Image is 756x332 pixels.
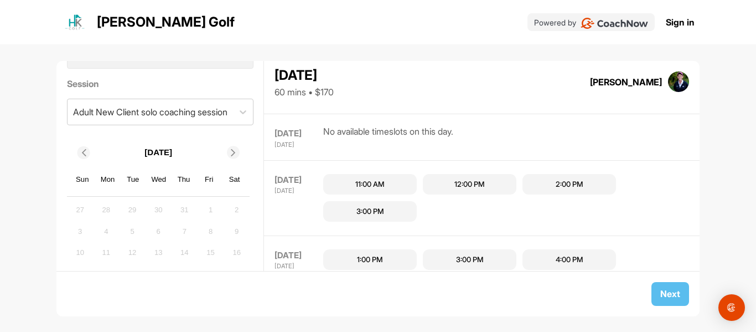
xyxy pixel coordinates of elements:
div: Mon [101,172,115,187]
div: Not available Sunday, August 17th, 2025 [72,266,89,283]
div: 2:00 PM [556,179,583,190]
div: Not available Friday, August 8th, 2025 [203,223,219,239]
div: Not available Tuesday, July 29th, 2025 [124,202,141,218]
div: 3:00 PM [456,254,484,265]
img: CoachNow [581,18,649,29]
p: [PERSON_NAME] Golf [97,12,235,32]
div: 11:00 AM [355,179,385,190]
div: Not available Wednesday, July 30th, 2025 [150,202,167,218]
div: Not available Friday, August 15th, 2025 [203,244,219,261]
div: Not available Saturday, August 2nd, 2025 [229,202,245,218]
a: Sign in [666,16,695,29]
div: Wed [151,172,165,187]
div: [DATE] [275,65,334,85]
div: Not available Wednesday, August 13th, 2025 [150,244,167,261]
div: month 2025-08 [70,200,246,327]
div: Not available Friday, August 22nd, 2025 [203,266,219,283]
div: Not available Sunday, July 27th, 2025 [72,202,89,218]
div: Not available Tuesday, August 19th, 2025 [124,266,141,283]
div: Not available Sunday, August 10th, 2025 [72,244,89,261]
div: Not available Thursday, August 14th, 2025 [176,244,193,261]
div: Sun [75,172,90,187]
p: [DATE] [144,146,172,159]
div: [DATE] [275,262,320,271]
div: Not available Thursday, August 7th, 2025 [176,223,193,239]
div: 4:00 PM [556,254,583,265]
div: Not available Thursday, July 31st, 2025 [176,202,193,218]
div: Not available Thursday, August 21st, 2025 [176,266,193,283]
div: 3:00 PM [356,206,384,217]
div: No available timeslots on this day. [323,125,453,150]
div: Not available Monday, August 11th, 2025 [98,244,115,261]
div: Not available Tuesday, August 5th, 2025 [124,223,141,239]
div: Not available Sunday, August 3rd, 2025 [72,223,89,239]
div: Tue [126,172,141,187]
div: Adult New Client solo coaching session [73,105,227,119]
div: Not available Monday, August 4th, 2025 [98,223,115,239]
div: Not available Saturday, August 9th, 2025 [229,223,245,239]
p: Powered by [534,17,576,28]
div: [DATE] [275,186,320,196]
div: Not available Saturday, August 16th, 2025 [229,244,245,261]
div: Open Intercom Messenger [718,294,745,321]
img: logo [61,9,88,35]
div: [DATE] [275,249,320,262]
div: 60 mins • $170 [275,85,334,99]
div: Not available Tuesday, August 12th, 2025 [124,244,141,261]
div: Not available Monday, July 28th, 2025 [98,202,115,218]
div: [DATE] [275,174,320,187]
div: Not available Saturday, August 23rd, 2025 [229,266,245,283]
div: Not available Friday, August 1st, 2025 [203,202,219,218]
div: [PERSON_NAME] [590,75,662,89]
label: Session [67,77,253,90]
img: square_3a637bf1812625bbe0a2dd899ceb9368.jpg [668,71,689,93]
button: Next [651,282,689,306]
div: Thu [177,172,191,187]
div: 1:00 PM [357,254,383,265]
div: [DATE] [275,127,320,140]
div: 12:00 PM [454,179,485,190]
div: Fri [202,172,216,187]
div: Not available Wednesday, August 6th, 2025 [150,223,167,239]
div: Sat [227,172,242,187]
div: Not available Wednesday, August 20th, 2025 [150,266,167,283]
div: [DATE] [275,140,320,150]
div: Not available Monday, August 18th, 2025 [98,266,115,283]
